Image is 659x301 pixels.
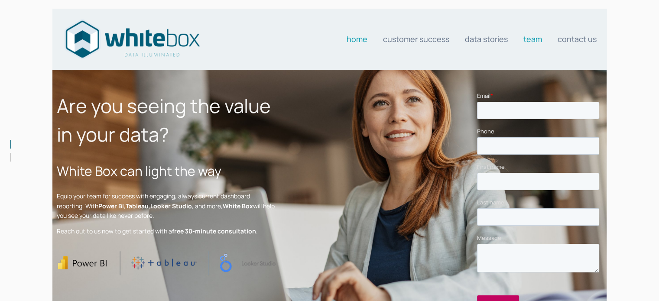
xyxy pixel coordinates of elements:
a: Customer Success [383,30,449,48]
strong: Power BI [98,202,124,210]
a: Home [347,30,367,48]
strong: Looker Studio [150,202,192,210]
h2: White Box can light the way [57,161,276,181]
p: Reach out to us now to get started with a . [57,227,276,236]
a: Team [523,30,542,48]
img: Data consultants [63,18,201,61]
strong: White Box [223,202,253,210]
strong: Tableau [126,202,149,210]
a: Data stories [465,30,508,48]
h1: Are you seeing the value in your data? [57,91,276,149]
strong: free 30-minute consultation [172,227,256,235]
p: Equip your team for success with engaging, always current dashboard reporting. With , , , and mor... [57,191,276,220]
a: Contact us [558,30,597,48]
